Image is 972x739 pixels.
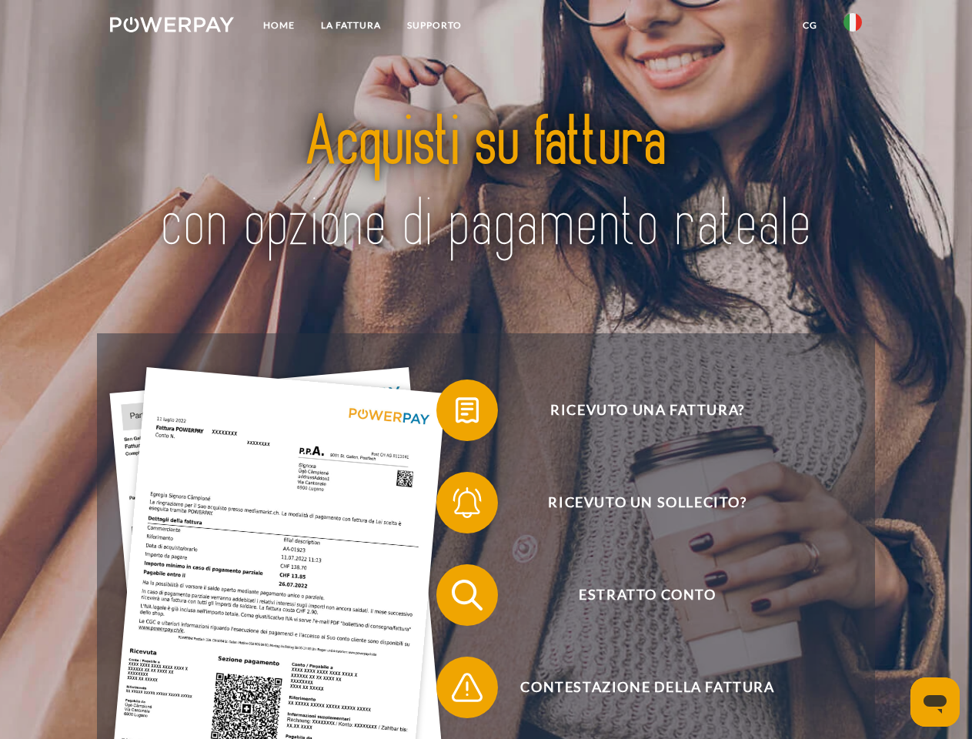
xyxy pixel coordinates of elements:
[436,472,837,533] button: Ricevuto un sollecito?
[250,12,308,39] a: Home
[459,564,836,626] span: Estratto conto
[910,677,960,727] iframe: Pulsante per aprire la finestra di messaggistica
[147,74,825,295] img: title-powerpay_it.svg
[436,380,837,441] button: Ricevuto una fattura?
[308,12,394,39] a: LA FATTURA
[843,13,862,32] img: it
[459,380,836,441] span: Ricevuto una fattura?
[459,657,836,718] span: Contestazione della fattura
[448,391,486,430] img: qb_bill.svg
[448,668,486,707] img: qb_warning.svg
[448,483,486,522] img: qb_bell.svg
[110,17,234,32] img: logo-powerpay-white.svg
[448,576,486,614] img: qb_search.svg
[459,472,836,533] span: Ricevuto un sollecito?
[436,564,837,626] button: Estratto conto
[394,12,475,39] a: Supporto
[790,12,830,39] a: CG
[436,657,837,718] button: Contestazione della fattura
